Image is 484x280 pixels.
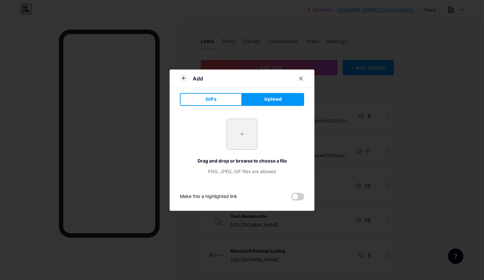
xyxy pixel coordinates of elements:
div: Make this a highlighted link [180,193,237,201]
div: Add [193,75,203,82]
span: Upload [264,96,282,103]
button: Upload [242,93,304,106]
span: GIFs [205,96,217,103]
div: PNG, JPEG, GIF files are allowed [180,168,304,175]
button: GIFs [180,93,242,106]
div: Drag and drop or browse to choose a file [180,157,304,164]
